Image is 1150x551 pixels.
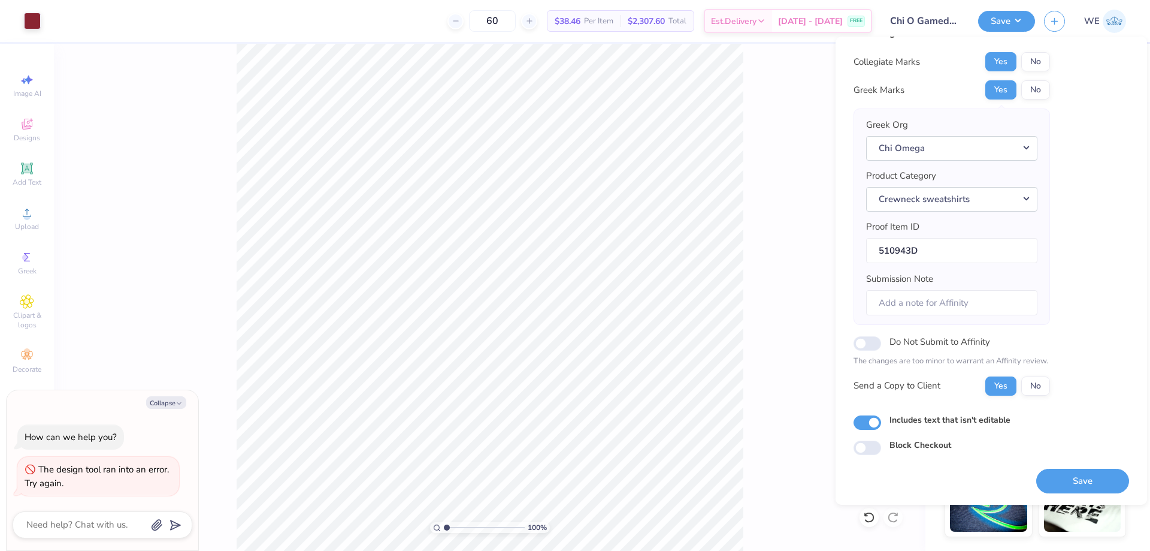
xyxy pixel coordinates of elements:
label: Block Checkout [889,439,951,451]
span: 100 % [528,522,547,533]
button: Yes [985,52,1016,71]
button: No [1021,377,1050,396]
p: The changes are too minor to warrant an Affinity review. [854,356,1050,368]
button: Save [1036,469,1129,493]
button: Save [978,11,1035,32]
div: Greek Marks [854,83,904,97]
a: WE [1084,10,1126,33]
button: Chi Omega [866,136,1037,161]
span: $2,307.60 [628,15,665,28]
button: Yes [985,80,1016,100]
div: Collegiate Marks [854,55,920,69]
label: Includes text that isn't editable [889,414,1010,426]
label: Greek Org [866,118,908,132]
div: How can we help you? [25,431,117,443]
span: Add Text [13,177,41,187]
button: No [1021,80,1050,100]
button: Crewneck sweatshirts [866,187,1037,212]
div: Send a Copy to Client [854,379,940,393]
span: Image AI [13,89,41,98]
button: Collapse [146,396,186,409]
img: Werrine Empeynado [1103,10,1126,33]
span: Total [668,15,686,28]
label: Do Not Submit to Affinity [889,334,990,350]
input: Untitled Design [881,9,969,33]
button: No [1021,52,1050,71]
button: Yes [985,377,1016,396]
span: Greek [18,266,37,276]
span: Clipart & logos [6,311,48,330]
span: Designs [14,133,40,143]
label: Submission Note [866,272,933,286]
span: $38.46 [555,15,580,28]
div: The design tool ran into an error. Try again. [25,463,169,489]
label: Proof Item ID [866,220,919,234]
span: WE [1084,14,1100,28]
span: Decorate [13,365,41,374]
span: Per Item [584,15,613,28]
span: Upload [15,222,39,231]
label: Product Category [866,169,936,183]
input: – – [469,10,516,32]
input: Add a note for Affinity [866,290,1037,316]
span: [DATE] - [DATE] [778,15,843,28]
span: Est. Delivery [711,15,756,28]
span: FREE [850,17,862,25]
